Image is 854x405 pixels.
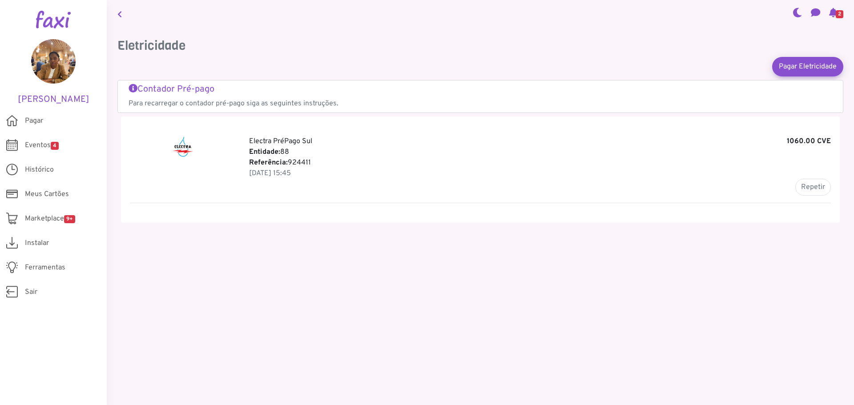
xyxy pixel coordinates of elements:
[64,215,75,223] span: 9+
[117,38,843,53] h3: Eletricidade
[13,94,93,105] h5: [PERSON_NAME]
[249,147,831,157] p: 88
[25,189,69,200] span: Meus Cartões
[129,84,832,95] h5: Contador Pré-pago
[25,287,37,297] span: Sair
[51,142,59,150] span: 4
[249,168,831,179] p: 22 Sep 2025, 16:45
[25,140,59,151] span: Eventos
[129,98,832,109] p: Para recarregar o contador pré-pago siga as seguintes instruções.
[795,179,831,196] button: Repetir
[787,136,831,147] b: 1060.00 CVE
[172,136,194,157] img: Electra PréPago Sul
[249,158,288,167] b: Referência:
[129,84,832,109] a: Contador Pré-pago Para recarregar o contador pré-pago siga as seguintes instruções.
[25,164,54,175] span: Histórico
[772,57,843,76] a: Pagar Eletricidade
[249,148,280,156] b: Entidade:
[249,157,831,168] p: 924411
[836,10,843,18] span: 2
[25,213,75,224] span: Marketplace
[25,238,49,249] span: Instalar
[25,262,65,273] span: Ferramentas
[249,136,831,147] p: Electra PréPago Sul
[13,39,93,105] a: [PERSON_NAME]
[25,116,43,126] span: Pagar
